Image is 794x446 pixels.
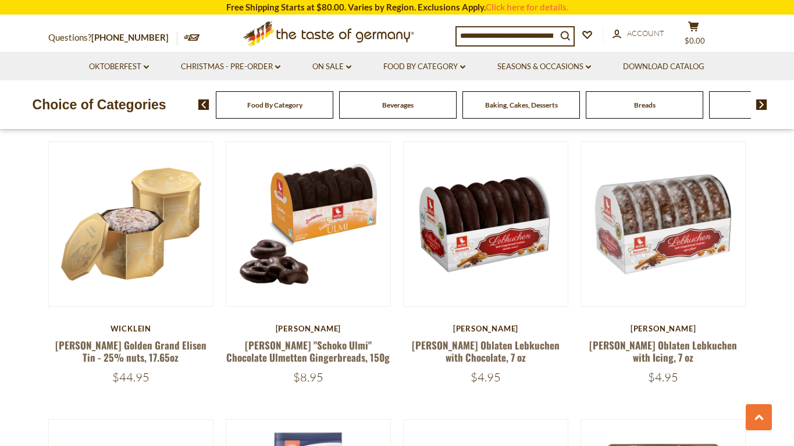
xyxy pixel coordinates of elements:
[471,370,501,384] span: $4.95
[89,60,149,73] a: Oktoberfest
[613,27,664,40] a: Account
[485,101,558,109] a: Baking, Cakes, Desserts
[55,338,206,365] a: [PERSON_NAME] Golden Grand Elisen Tin - 25% nuts, 17.65oz
[497,60,591,73] a: Seasons & Occasions
[48,30,177,45] p: Questions?
[403,324,569,333] div: [PERSON_NAME]
[685,36,705,45] span: $0.00
[198,99,209,110] img: previous arrow
[91,32,169,42] a: [PHONE_NUMBER]
[49,142,213,306] img: Wicklein Golden Grand Elisen Tin - 25% nuts, 17.65oz
[412,338,560,365] a: [PERSON_NAME] Oblaten Lebkuchen with Chocolate, 7 oz
[676,21,711,50] button: $0.00
[48,324,214,333] div: Wicklein
[486,2,568,12] a: Click here for details.
[627,28,664,38] span: Account
[404,142,568,306] img: Weiss Oblaten Lebkuchen with Chocolate, 7 oz
[293,370,323,384] span: $8.95
[623,60,704,73] a: Download Catalog
[382,101,414,109] a: Beverages
[589,338,737,365] a: [PERSON_NAME] Oblaten Lebkuchen with Icing, 7 oz
[226,324,391,333] div: [PERSON_NAME]
[383,60,465,73] a: Food By Category
[312,60,351,73] a: On Sale
[112,370,149,384] span: $44.95
[226,338,390,365] a: [PERSON_NAME] "Schoko Ulmi" Chocolate Ulmetten Gingerbreads, 150g
[648,370,678,384] span: $4.95
[181,60,280,73] a: Christmas - PRE-ORDER
[226,142,391,306] img: Weiss "Schoko Ulmi" Chocolate Ulmetten Gingerbreads, 150g
[634,101,656,109] a: Breads
[581,142,746,306] img: Weiss Oblaten Lebkuchen with Icing, 7 oz
[247,101,302,109] a: Food By Category
[581,324,746,333] div: [PERSON_NAME]
[756,99,767,110] img: next arrow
